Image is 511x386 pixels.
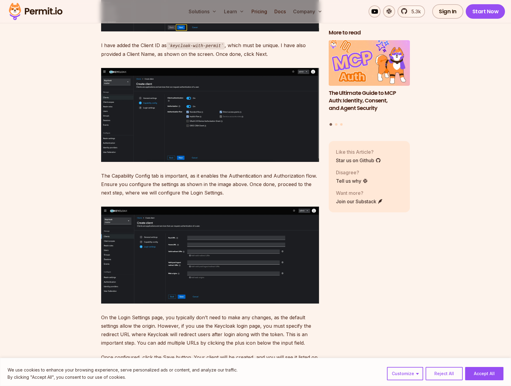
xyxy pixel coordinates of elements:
[336,189,383,197] p: Want more?
[387,367,423,380] button: Customize
[329,89,410,112] h3: The Ultimate Guide to MCP Auth: Identity, Consent, and Agent Security
[272,5,288,18] a: Docs
[432,4,463,19] a: Sign In
[329,40,410,120] a: The Ultimate Guide to MCP Auth: Identity, Consent, and Agent SecurityThe Ultimate Guide to MCP Au...
[167,42,225,50] code: keycloak-with-permit
[398,5,425,18] a: 5.3k
[336,157,381,164] a: Star us on Github
[8,366,238,374] p: We use cookies to enhance your browsing experience, serve personalized ads or content, and analyz...
[186,5,219,18] button: Solutions
[329,29,410,37] h2: More to read
[249,5,270,18] a: Pricing
[336,148,381,156] p: Like this Article?
[340,123,343,126] button: Go to slide 3
[101,353,319,370] p: Once configured, click the Save button. Your client will be created, and you will see it listed o...
[330,123,332,126] button: Go to slide 1
[426,367,463,380] button: Reject All
[101,172,319,197] p: The Capability Config tab is important, as it enables the Authentication and Authorization flow. ...
[8,374,238,381] p: By clicking "Accept All", you consent to our use of cookies.
[329,40,410,127] div: Posts
[101,68,319,162] img: image.png
[101,41,319,58] p: I have added the Client ID as , which must be unique. I have also provided a Client Name, as show...
[336,177,368,185] a: Tell us why
[329,40,410,120] li: 1 of 3
[101,313,319,347] p: On the Login Settings page, you typically don’t need to make any changes, as the default settings...
[408,8,421,15] span: 5.3k
[329,40,410,86] img: The Ultimate Guide to MCP Auth: Identity, Consent, and Agent Security
[336,169,368,176] p: Disagree?
[335,123,337,126] button: Go to slide 2
[465,367,503,380] button: Accept All
[466,4,505,19] a: Start Now
[336,198,383,205] a: Join our Substack
[291,5,325,18] button: Company
[101,207,319,304] img: image.png
[222,5,247,18] button: Learn
[6,1,65,22] img: Permit logo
